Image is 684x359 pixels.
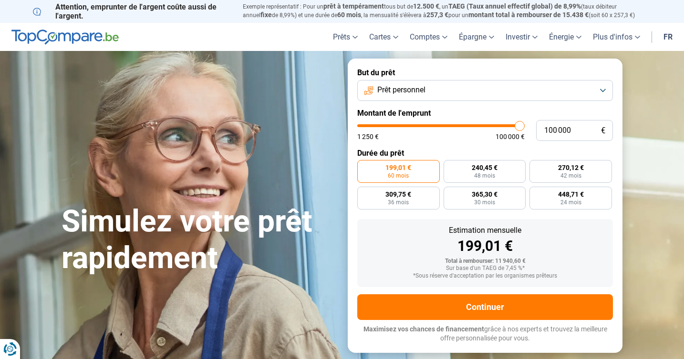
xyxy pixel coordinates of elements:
[472,191,497,198] span: 365,30 €
[388,173,409,179] span: 60 mois
[558,191,584,198] span: 448,71 €
[558,164,584,171] span: 270,12 €
[448,2,581,10] span: TAEG (Taux annuel effectif global) de 8,99%
[388,199,409,205] span: 36 mois
[33,2,231,20] p: Attention, emprunter de l'argent coûte aussi de l'argent.
[357,294,613,320] button: Continuer
[472,164,497,171] span: 240,45 €
[365,239,605,253] div: 199,01 €
[365,258,605,265] div: Total à rembourser: 11 940,60 €
[323,2,384,10] span: prêt à tempérament
[62,203,336,277] h1: Simulez votre prêt rapidement
[11,30,119,45] img: TopCompare
[474,199,495,205] span: 30 mois
[404,23,453,51] a: Comptes
[357,133,379,140] span: 1 250 €
[560,173,581,179] span: 42 mois
[453,23,500,51] a: Épargne
[385,164,411,171] span: 199,01 €
[363,325,484,333] span: Maximisez vos chances de financement
[468,11,589,19] span: montant total à rembourser de 15.438 €
[543,23,587,51] a: Énergie
[377,85,425,95] span: Prêt personnel
[363,23,404,51] a: Cartes
[365,227,605,234] div: Estimation mensuelle
[260,11,272,19] span: fixe
[385,191,411,198] span: 309,75 €
[560,199,581,205] span: 24 mois
[413,2,439,10] span: 12.500 €
[357,68,613,77] label: But du prêt
[243,2,651,20] p: Exemple représentatif : Pour un tous but de , un (taux débiteur annuel de 8,99%) et une durée de ...
[496,133,525,140] span: 100 000 €
[357,80,613,101] button: Prêt personnel
[601,127,605,135] span: €
[357,149,613,158] label: Durée du prêt
[500,23,543,51] a: Investir
[365,273,605,279] div: *Sous réserve d'acceptation par les organismes prêteurs
[426,11,448,19] span: 257,3 €
[357,109,613,118] label: Montant de l'emprunt
[327,23,363,51] a: Prêts
[357,325,613,343] p: grâce à nos experts et trouvez la meilleure offre personnalisée pour vous.
[587,23,646,51] a: Plus d'infos
[337,11,361,19] span: 60 mois
[365,265,605,272] div: Sur base d'un TAEG de 7,45 %*
[474,173,495,179] span: 48 mois
[658,23,678,51] a: fr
